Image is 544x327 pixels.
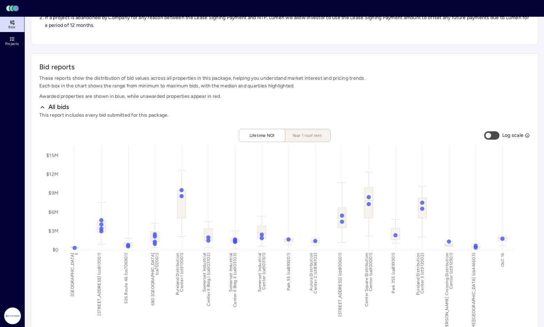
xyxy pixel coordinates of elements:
[8,25,15,29] span: Bids
[202,253,207,292] text: Somerset Industrial
[45,14,530,29] li: If a project is abandoned by Company for any reason between the Lease Signing Payment and NTP, Lu...
[286,253,291,291] text: Park 55 (ca899201)
[416,253,420,295] text: Pureland Distribution
[39,93,530,100] span: Awarded properties are shown in blue, while unawarded properties appear in red.
[179,253,184,292] text: Center I (ct913001)
[245,132,279,139] span: Lifetime NOI
[39,111,530,119] span: This report includes every bid submitted for this package.
[53,247,59,253] text: $0
[39,82,530,90] span: Each box in the chart shows the range from minimum to maximum bids, with the median and quartiles...
[391,253,396,293] text: Park 355 (ca899301)
[46,171,58,177] text: $12M
[232,253,237,307] text: Center II Bldg II (ca903103)
[309,253,314,291] text: Aurora Distribution
[338,253,342,317] text: [STREET_ADDRESS] (cb800601)
[48,103,69,111] span: All bids
[368,253,373,291] text: Center (ca900001)
[420,253,425,294] text: Center II (ct913002)
[48,209,58,215] text: $6M
[46,153,58,158] text: $15M
[500,253,505,267] text: OLC 16
[39,103,69,111] button: All bids
[4,307,21,324] img: Altus Power
[449,253,454,289] text: Center (ct912901)
[48,190,58,196] text: $9M
[175,253,180,295] text: Pureland Distribution
[313,253,318,294] text: Center 2 (ct896102)
[124,253,128,304] text: 526 Route 46 (ce706901)
[39,75,530,82] span: These reports show the distribution of bid values across all properties in this package, helping ...
[150,253,155,305] text: 680 [GEOGRAPHIC_DATA]
[5,42,19,46] span: Projects
[290,132,325,139] span: Year 1 roof rent
[155,253,159,275] text: (ca702001)
[97,253,102,316] text: [STREET_ADDRESS] (co813001)
[364,253,369,307] text: Center Square Distribution
[70,253,75,296] text: [GEOGRAPHIC_DATA]
[74,253,79,255] text: II
[39,62,530,72] span: Bid reports
[261,253,266,290] text: Center (ca903101)
[206,253,211,306] text: Center II Bldg I (ca903102)
[228,253,233,292] text: Somerset Industrial
[48,228,58,234] text: $3M
[257,253,262,292] text: Somerset Industrial
[502,132,523,138] span: Log scale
